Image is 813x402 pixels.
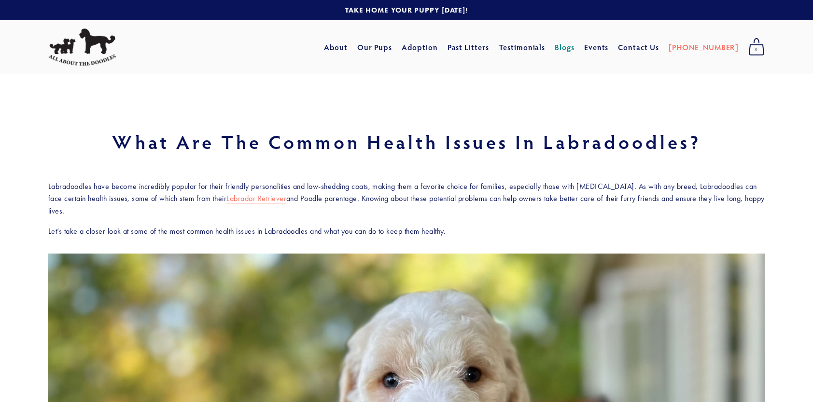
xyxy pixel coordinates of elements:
a: About [324,39,348,56]
a: Labrador Retriever [226,194,286,204]
a: Events [584,39,609,56]
a: 0 items in cart [743,35,770,59]
a: Past Litters [448,42,490,52]
a: Testimonials [499,39,546,56]
a: Our Pups [357,39,392,56]
h1: What Are the Common Health Issues in Labradoodles? [48,132,765,151]
p: Labradoodles have become incredibly popular for their friendly personalities and low-shedding coa... [48,180,765,217]
p: Let’s take a closer look at some of the most common health issues in Labradoodles and what you ca... [48,225,765,238]
a: [PHONE_NUMBER] [669,39,739,56]
img: All About The Doodles [48,28,116,66]
a: Contact Us [618,39,659,56]
a: Blogs [555,39,575,56]
a: Adoption [402,39,438,56]
span: 0 [748,43,765,56]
